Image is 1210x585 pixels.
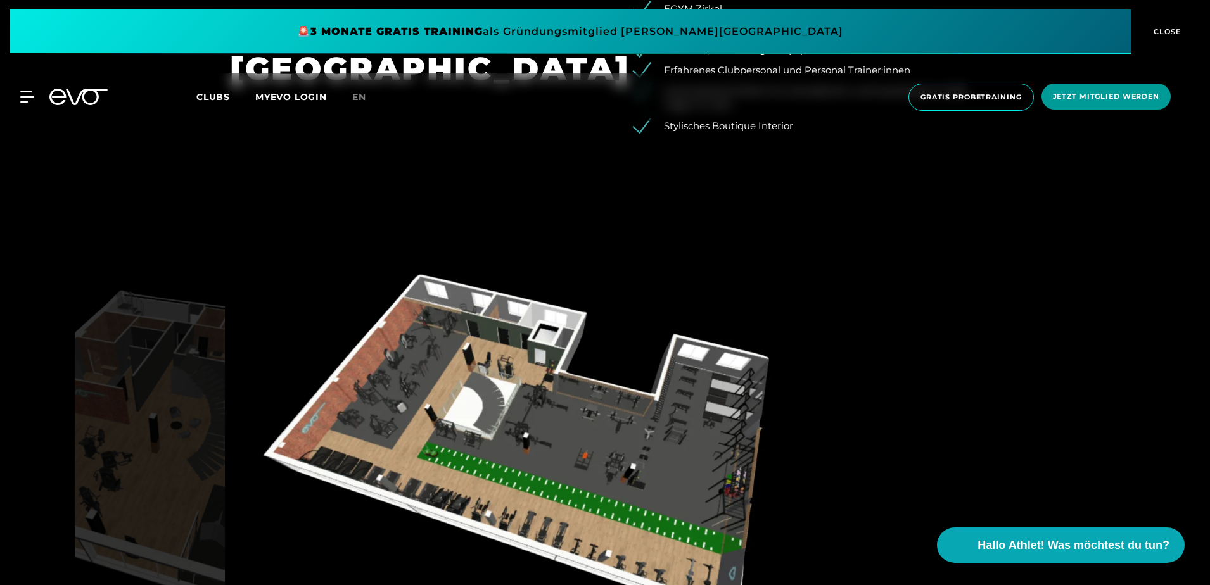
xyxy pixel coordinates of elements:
span: CLOSE [1150,26,1181,37]
button: CLOSE [1131,9,1200,54]
button: Hallo Athlet! Was möchtest du tun? [937,527,1185,563]
span: Jetzt Mitglied werden [1053,91,1159,102]
span: Clubs [196,91,230,103]
a: en [352,90,381,104]
span: Gratis Probetraining [920,92,1022,103]
a: Clubs [196,91,255,103]
a: Gratis Probetraining [905,84,1038,111]
span: en [352,91,366,103]
span: Hallo Athlet! Was möchtest du tun? [978,537,1169,554]
a: MYEVO LOGIN [255,91,327,103]
a: Jetzt Mitglied werden [1038,84,1175,111]
li: Stylisches Boutique Interior [642,119,980,134]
